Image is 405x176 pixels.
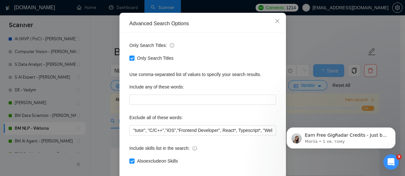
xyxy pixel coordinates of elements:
button: Close [269,13,286,30]
div: Advanced Search Options [129,20,276,27]
label: Include any of these words: [129,82,184,92]
iframe: Intercom notifications повідомлення [277,114,405,159]
span: Only Search Titles: [129,42,174,49]
span: close [275,19,280,24]
label: Exclude all of these words: [129,112,183,123]
iframe: Intercom live chat [383,154,399,170]
span: info-circle [192,146,197,150]
span: 9 [396,154,401,159]
span: Also exclude on Skills [134,157,181,165]
span: Only Search Titles [134,55,176,62]
span: info-circle [170,43,174,48]
div: Use comma-separated list of values to specify your search results. [129,71,276,78]
span: Include skills list in the search: [129,145,197,152]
